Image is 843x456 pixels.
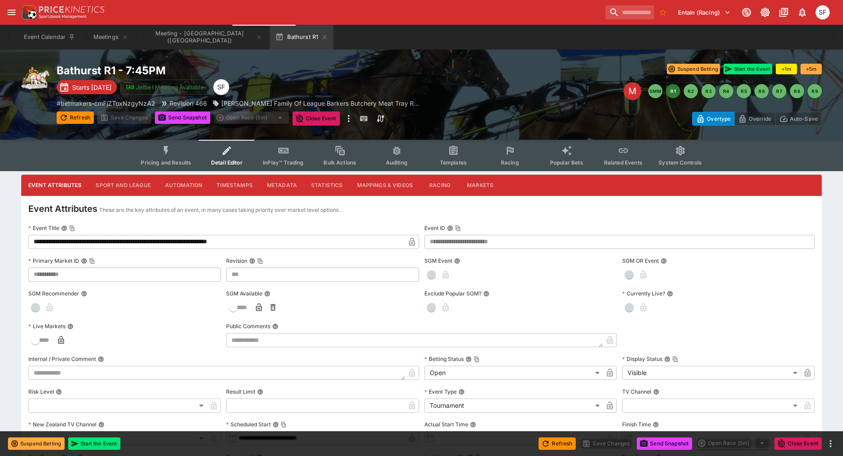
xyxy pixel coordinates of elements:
[455,225,461,231] button: Copy To Clipboard
[257,258,263,264] button: Copy To Clipboard
[273,422,279,428] button: Scheduled StartCopy To Clipboard
[661,258,667,264] button: SGM OR Event
[470,422,476,428] button: Actual Start Time
[270,25,333,50] button: Bathurst R1
[386,159,408,166] span: Auditing
[19,25,81,50] button: Event Calendar
[776,4,792,20] button: Documentation
[226,290,262,297] p: SGM Available
[304,175,350,196] button: Statistics
[98,356,104,362] button: Internal / Private Comment
[89,175,158,196] button: Sport and League
[57,99,155,108] p: Copy To Clipboard
[794,4,810,20] button: Notifications
[89,258,95,264] button: Copy To Clipboard
[221,99,419,108] p: [PERSON_NAME] Family Of League Barkers Butchery Meat Tray R...
[458,389,465,395] button: Event Type
[440,159,467,166] span: Templates
[226,388,255,395] p: Result Limit
[28,421,96,428] p: New Zealand TV Channel
[56,389,62,395] button: Risk Level
[424,388,457,395] p: Event Type
[214,111,289,124] div: split button
[604,159,643,166] span: Related Events
[99,206,340,215] p: These are the key attributes of an event, in many cases taking priority over market level options.
[209,175,260,196] button: Timestamps
[460,175,500,196] button: Markets
[808,84,822,98] button: R9
[69,225,75,231] button: Copy To Clipboard
[21,64,50,92] img: harness_racing.png
[790,84,804,98] button: R8
[28,290,79,297] p: SGM Recommender
[213,79,229,95] div: Sugaluopea Filipaina
[707,114,731,123] p: Overtype
[158,175,210,196] button: Automation
[624,82,641,100] div: Edit Meeting
[692,112,822,126] div: Start From
[501,159,519,166] span: Racing
[622,366,801,380] div: Visible
[141,159,191,166] span: Pricing and Results
[424,257,452,264] p: SGM Event
[473,356,480,362] button: Copy To Clipboard
[72,83,112,92] p: Starts [DATE]
[424,421,468,428] p: Actual Start Time
[550,159,583,166] span: Popular Bets
[57,64,439,77] h2: Copy To Clipboard
[719,84,733,98] button: R4
[343,111,354,126] button: more
[263,159,304,166] span: InPlay™ Trading
[264,291,270,297] button: SGM Available
[134,140,709,171] div: Event type filters
[293,111,340,126] button: Close Event
[212,99,419,108] div: Cliff Lyons Family Of League Barkers Butchery Meat Tray Raffle On Tonight Pace
[249,258,255,264] button: RevisionCopy To Clipboard
[775,112,822,126] button: Auto-Save
[776,64,797,74] button: +1m
[673,5,736,19] button: Select Tenant
[68,437,120,450] button: Start the Event
[28,322,65,330] p: Live Markets
[653,389,659,395] button: TV Channel
[692,112,735,126] button: Overtype
[61,225,67,231] button: Event TitleCopy To Clipboard
[424,224,445,232] p: Event ID
[424,355,464,363] p: Betting Status
[622,388,651,395] p: TV Channel
[226,322,270,330] p: Public Comments
[737,84,751,98] button: R5
[81,291,87,297] button: SGM Recommender
[19,4,37,21] img: PriceKinetics Logo
[696,437,771,449] div: split button
[622,290,665,297] p: Currently Live?
[816,5,830,19] div: Sugaluopea Filipaina
[120,80,210,95] button: Jetbet Meeting Available
[169,99,207,108] p: Revision 466
[424,366,603,380] div: Open
[260,175,304,196] button: Metadata
[605,5,654,19] input: search
[648,84,662,98] button: SMM
[4,4,19,20] button: open drawer
[424,399,603,413] div: Tournament
[350,175,420,196] button: Mappings & Videos
[658,159,702,166] span: System Controls
[257,389,263,395] button: Result Limit
[28,257,79,264] p: Primary Market ID
[272,323,278,330] button: Public Comments
[667,64,720,74] button: Suspend Betting
[8,437,65,450] button: Suspend Betting
[739,4,754,20] button: Connected to PK
[637,437,692,450] button: Send Snapshot
[28,355,96,363] p: Internal / Private Comment
[211,159,243,166] span: Detail Editor
[420,175,460,196] button: Racing
[39,6,104,13] img: PriceKinetics
[622,421,651,428] p: Finish Time
[21,175,89,196] button: Event Attributes
[98,422,104,428] button: New Zealand TV Channel
[447,225,453,231] button: Event IDCopy To Clipboard
[226,257,247,264] p: Revision
[749,114,771,123] p: Override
